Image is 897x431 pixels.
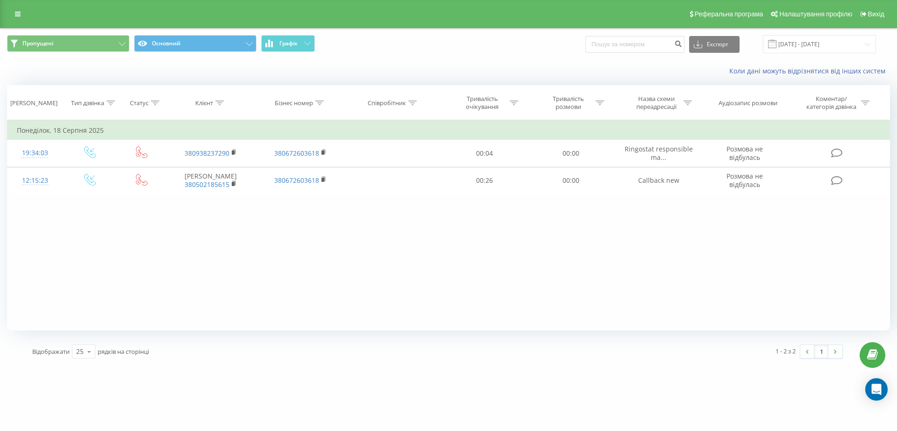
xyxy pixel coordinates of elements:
span: Налаштування профілю [779,10,852,18]
div: 25 [76,347,84,356]
span: Графік [279,40,298,47]
div: Тип дзвінка [71,99,104,107]
button: Графік [261,35,315,52]
div: [PERSON_NAME] [10,99,57,107]
div: Open Intercom Messenger [865,378,888,401]
td: Callback new [614,167,704,194]
td: 00:00 [527,140,613,167]
div: 19:34:03 [17,144,53,162]
span: Відображати [32,347,70,356]
a: 380672603618 [274,149,319,158]
span: Розмова не відбулась [726,172,763,189]
td: 00:04 [441,140,527,167]
div: Співробітник [368,99,406,107]
a: 380672603618 [274,176,319,185]
div: 12:15:23 [17,172,53,190]
td: [PERSON_NAME] [166,167,256,194]
div: 1 - 2 з 2 [776,346,796,356]
div: Аудіозапис розмови [719,99,777,107]
button: Основний [134,35,256,52]
div: Назва схеми переадресації [631,95,681,111]
div: Статус [130,99,149,107]
span: Реферальна програма [695,10,763,18]
a: 1 [814,345,828,358]
td: 00:00 [527,167,613,194]
div: Бізнес номер [275,99,313,107]
span: Вихід [868,10,884,18]
div: Коментар/категорія дзвінка [804,95,859,111]
span: Ringostat responsible ma... [625,144,693,162]
div: Клієнт [195,99,213,107]
div: Тривалість розмови [543,95,593,111]
span: Пропущені [22,40,53,47]
span: рядків на сторінці [98,347,149,356]
button: Пропущені [7,35,129,52]
button: Експорт [689,36,740,53]
td: Понеділок, 18 Серпня 2025 [7,121,890,140]
a: 380938237290 [185,149,229,158]
span: Розмова не відбулась [726,144,763,162]
a: 380502185615 [185,180,229,189]
div: Тривалість очікування [457,95,507,111]
td: 00:26 [441,167,527,194]
a: Коли дані можуть відрізнятися вiд інших систем [729,66,890,75]
input: Пошук за номером [585,36,684,53]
